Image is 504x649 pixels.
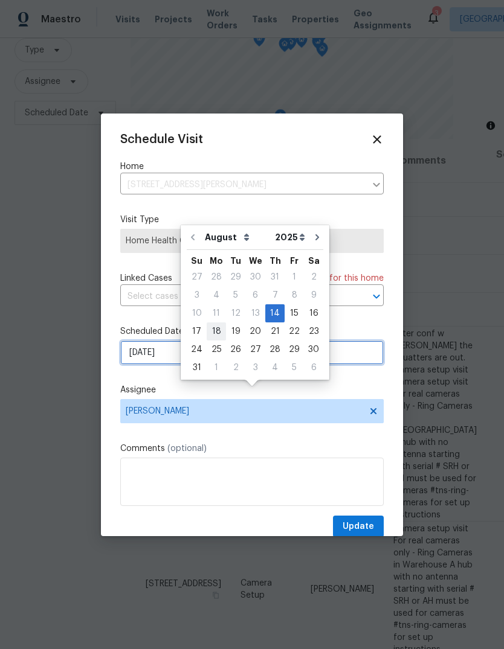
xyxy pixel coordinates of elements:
div: 29 [285,341,304,358]
div: 3 [187,287,207,304]
div: Thu Aug 21 2025 [265,322,285,340]
div: Sun Aug 10 2025 [187,304,207,322]
div: Sat Aug 02 2025 [304,268,323,286]
span: Home Health Checkup [126,235,378,247]
div: 30 [245,269,265,286]
div: 1 [285,269,304,286]
label: Assignee [120,384,384,396]
div: Fri Aug 15 2025 [285,304,304,322]
div: 24 [187,341,207,358]
div: 27 [245,341,265,358]
input: Enter in an address [120,176,366,194]
div: 9 [304,287,323,304]
div: Mon Aug 04 2025 [207,286,226,304]
div: Fri Aug 22 2025 [285,322,304,340]
div: 26 [226,341,245,358]
div: Wed Aug 06 2025 [245,286,265,304]
abbr: Friday [290,257,299,265]
div: Wed Sep 03 2025 [245,359,265,377]
div: 25 [207,341,226,358]
div: Fri Aug 01 2025 [285,268,304,286]
div: Mon Aug 18 2025 [207,322,226,340]
div: Sun Aug 24 2025 [187,340,207,359]
div: Mon Aug 25 2025 [207,340,226,359]
label: Visit Type [120,214,384,226]
input: Select cases [120,287,350,306]
label: Home [120,161,384,173]
div: Thu Aug 28 2025 [265,340,285,359]
div: 16 [304,305,323,322]
div: 22 [285,323,304,340]
div: Wed Jul 30 2025 [245,268,265,286]
div: 10 [187,305,207,322]
div: Thu Jul 31 2025 [265,268,285,286]
abbr: Tuesday [230,257,241,265]
select: Year [272,228,308,246]
div: 12 [226,305,245,322]
div: Sat Aug 09 2025 [304,286,323,304]
div: Thu Aug 14 2025 [265,304,285,322]
div: 3 [245,359,265,376]
div: 6 [304,359,323,376]
div: Sun Aug 31 2025 [187,359,207,377]
abbr: Monday [210,257,223,265]
div: Tue Aug 26 2025 [226,340,245,359]
div: 13 [245,305,265,322]
div: Mon Sep 01 2025 [207,359,226,377]
div: Mon Jul 28 2025 [207,268,226,286]
div: Thu Sep 04 2025 [265,359,285,377]
div: Sun Aug 03 2025 [187,286,207,304]
select: Month [202,228,272,246]
button: Update [333,516,384,538]
div: Fri Sep 05 2025 [285,359,304,377]
div: Tue Aug 05 2025 [226,286,245,304]
div: 6 [245,287,265,304]
div: Fri Aug 08 2025 [285,286,304,304]
div: 1 [207,359,226,376]
div: 2 [226,359,245,376]
abbr: Sunday [191,257,202,265]
div: 17 [187,323,207,340]
div: 4 [265,359,285,376]
div: Sun Jul 27 2025 [187,268,207,286]
span: [PERSON_NAME] [126,406,363,416]
div: Tue Aug 19 2025 [226,322,245,340]
div: 20 [245,323,265,340]
span: Close [370,133,384,146]
div: 18 [207,323,226,340]
button: Go to previous month [184,225,202,249]
div: Tue Sep 02 2025 [226,359,245,377]
div: Mon Aug 11 2025 [207,304,226,322]
div: 23 [304,323,323,340]
div: Sat Aug 30 2025 [304,340,323,359]
div: 21 [265,323,285,340]
label: Scheduled Date [120,325,384,337]
div: 31 [265,269,285,286]
button: Go to next month [308,225,326,249]
span: Update [343,519,374,534]
div: Tue Jul 29 2025 [226,268,245,286]
div: Wed Aug 13 2025 [245,304,265,322]
div: 11 [207,305,226,322]
div: Sun Aug 17 2025 [187,322,207,340]
div: 5 [226,287,245,304]
div: 2 [304,269,323,286]
div: 30 [304,341,323,358]
abbr: Saturday [308,257,320,265]
div: Sat Aug 16 2025 [304,304,323,322]
div: 28 [207,269,226,286]
abbr: Wednesday [249,257,262,265]
div: 8 [285,287,304,304]
div: Sat Sep 06 2025 [304,359,323,377]
label: Comments [120,443,384,455]
div: 15 [285,305,304,322]
div: Thu Aug 07 2025 [265,286,285,304]
div: 29 [226,269,245,286]
span: (optional) [167,444,207,453]
div: 27 [187,269,207,286]
div: 7 [265,287,285,304]
div: 4 [207,287,226,304]
abbr: Thursday [270,257,281,265]
div: 5 [285,359,304,376]
div: Wed Aug 20 2025 [245,322,265,340]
